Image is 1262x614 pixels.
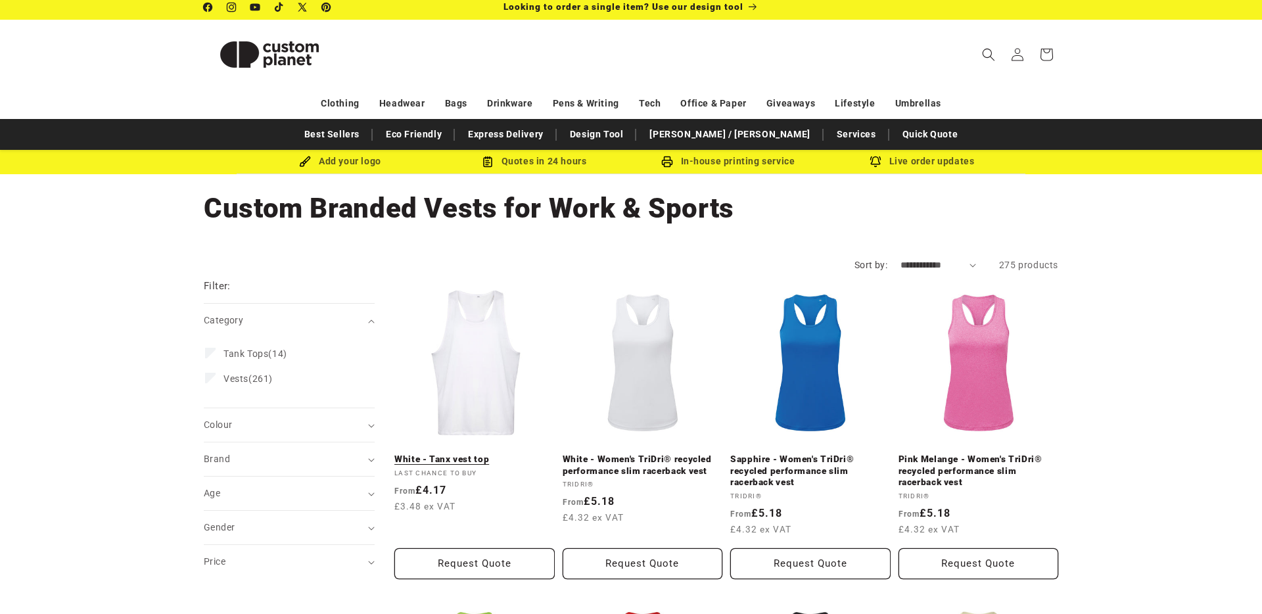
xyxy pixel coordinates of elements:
[223,348,268,359] span: Tank Tops
[298,123,366,146] a: Best Sellers
[482,156,494,168] img: Order Updates Icon
[204,522,235,532] span: Gender
[631,153,825,170] div: In-house printing service
[730,548,891,579] button: Request Quote
[204,304,375,337] summary: Category (0 selected)
[394,548,555,579] button: Request Quote
[199,20,340,89] a: Custom Planet
[299,156,311,168] img: Brush Icon
[204,477,375,510] summary: Age (0 selected)
[487,92,532,115] a: Drinkware
[204,545,375,579] summary: Price
[204,488,220,498] span: Age
[445,92,467,115] a: Bags
[503,1,743,12] span: Looking to order a single item? Use our design tool
[766,92,815,115] a: Giveaways
[223,373,248,384] span: Vests
[204,315,243,325] span: Category
[563,548,723,579] button: Request Quote
[563,454,723,477] a: White - Women's TriDri® recycled performance slim racerback vest
[223,373,273,385] span: (261)
[563,123,630,146] a: Design Tool
[974,40,1003,69] summary: Search
[730,454,891,488] a: Sapphire - Women's TriDri® recycled performance slim racerback vest
[379,123,448,146] a: Eco Friendly
[553,92,619,115] a: Pens & Writing
[825,153,1019,170] div: Live order updates
[899,454,1059,488] a: Pink Melange - Women's TriDri® recycled performance slim racerback vest
[870,156,881,168] img: Order updates
[643,123,816,146] a: [PERSON_NAME] / [PERSON_NAME]
[896,123,965,146] a: Quick Quote
[854,260,887,270] label: Sort by:
[204,511,375,544] summary: Gender (0 selected)
[204,408,375,442] summary: Colour (0 selected)
[639,92,661,115] a: Tech
[204,454,230,464] span: Brand
[321,92,360,115] a: Clothing
[204,25,335,84] img: Custom Planet
[461,123,550,146] a: Express Delivery
[895,92,941,115] a: Umbrellas
[379,92,425,115] a: Headwear
[899,548,1059,579] button: Request Quote
[394,454,555,465] a: White - Tanx vest top
[223,348,287,360] span: (14)
[830,123,883,146] a: Services
[204,442,375,476] summary: Brand (0 selected)
[999,260,1058,270] span: 275 products
[204,556,225,567] span: Price
[835,92,875,115] a: Lifestyle
[243,153,437,170] div: Add your logo
[204,419,232,430] span: Colour
[661,156,673,168] img: In-house printing
[204,279,231,294] h2: Filter:
[680,92,746,115] a: Office & Paper
[204,191,1058,226] h1: Custom Branded Vests for Work & Sports
[437,153,631,170] div: Quotes in 24 hours
[1196,551,1262,614] iframe: Chat Widget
